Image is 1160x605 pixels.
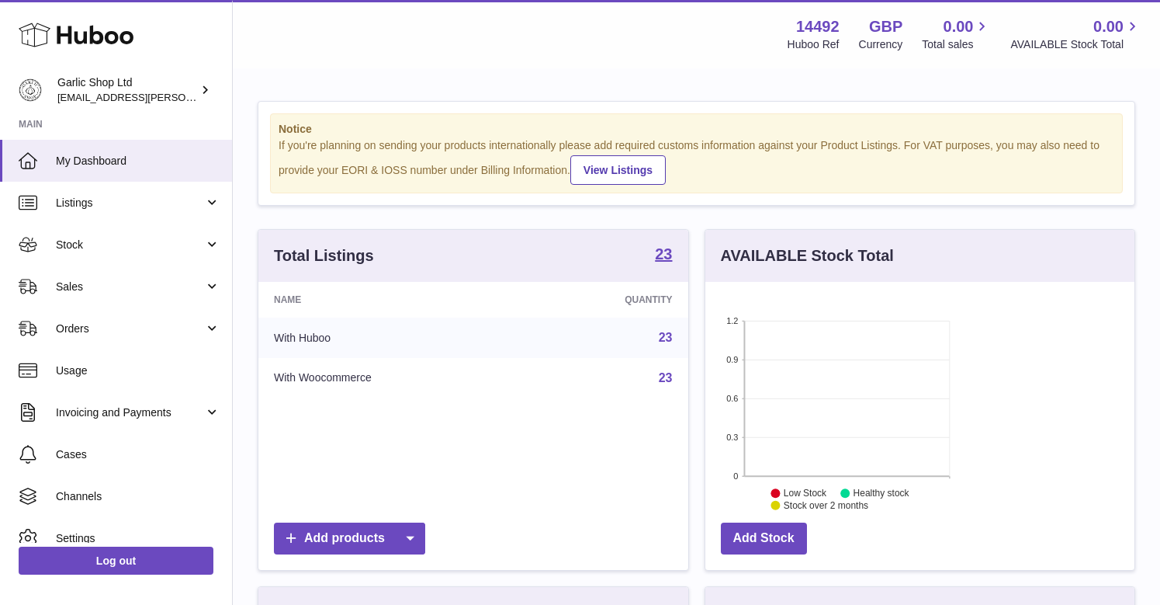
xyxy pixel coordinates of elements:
[944,16,974,37] span: 0.00
[659,331,673,344] a: 23
[19,547,213,575] a: Log out
[721,523,807,555] a: Add Stock
[525,282,688,318] th: Quantity
[258,318,525,358] td: With Huboo
[56,447,220,462] span: Cases
[1093,16,1124,37] span: 0.00
[56,363,220,378] span: Usage
[922,16,991,52] a: 0.00 Total sales
[56,280,204,294] span: Sales
[726,316,738,325] text: 1.2
[279,138,1114,185] div: If you're planning on sending your products internationally please add required customs informati...
[1010,16,1141,52] a: 0.00 AVAILABLE Stock Total
[57,75,197,105] div: Garlic Shop Ltd
[726,355,738,364] text: 0.9
[570,155,666,185] a: View Listings
[279,122,1114,137] strong: Notice
[853,488,909,499] text: Healthy stock
[659,371,673,384] a: 23
[56,238,204,252] span: Stock
[56,405,204,420] span: Invoicing and Payments
[56,154,220,169] span: My Dashboard
[655,246,672,265] a: 23
[258,282,525,318] th: Name
[56,489,220,504] span: Channels
[19,78,42,102] img: alec.veit@garlicshop.co.uk
[922,37,991,52] span: Total sales
[57,91,311,103] span: [EMAIL_ADDRESS][PERSON_NAME][DOMAIN_NAME]
[56,531,220,546] span: Settings
[869,16,902,37] strong: GBP
[726,433,738,442] text: 0.3
[788,37,840,52] div: Huboo Ref
[1010,37,1141,52] span: AVAILABLE Stock Total
[783,488,826,499] text: Low Stock
[258,358,525,398] td: With Woocommerce
[859,37,903,52] div: Currency
[726,394,738,403] text: 0.6
[56,322,204,336] span: Orders
[274,523,425,555] a: Add products
[56,196,204,210] span: Listings
[655,246,672,262] strong: 23
[721,245,894,266] h3: AVAILABLE Stock Total
[274,245,374,266] h3: Total Listings
[783,500,867,511] text: Stock over 2 months
[733,471,738,481] text: 0
[796,16,840,37] strong: 14492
